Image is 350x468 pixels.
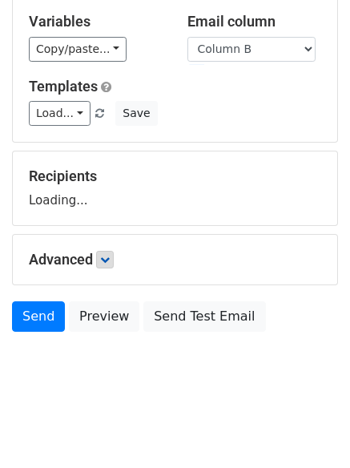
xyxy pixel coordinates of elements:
[12,301,65,332] a: Send
[29,167,321,209] div: Loading...
[29,37,127,62] a: Copy/paste...
[69,301,139,332] a: Preview
[29,13,163,30] h5: Variables
[115,101,157,126] button: Save
[29,78,98,95] a: Templates
[29,101,91,126] a: Load...
[29,167,321,185] h5: Recipients
[187,13,322,30] h5: Email column
[29,251,321,268] h5: Advanced
[143,301,265,332] a: Send Test Email
[270,391,350,468] iframe: Chat Widget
